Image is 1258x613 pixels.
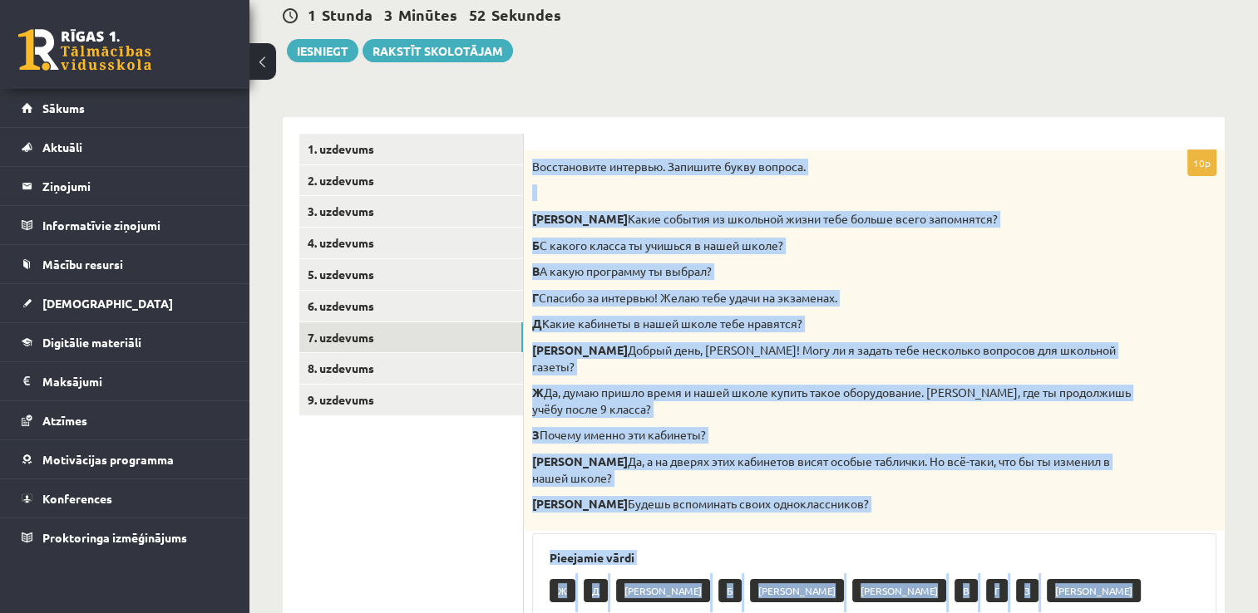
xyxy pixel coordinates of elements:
strong: [PERSON_NAME] [532,454,628,468]
a: 2. uzdevums [299,165,523,196]
p: Какие кабинеты в нашей школе тебе нравятся? [532,316,1133,332]
span: 3 [384,5,392,24]
a: 6. uzdevums [299,291,523,321]
p: Добрый день, [PERSON_NAME]! Могу ли я задать тебе несколько вопросов для школьной газеты? [532,342,1133,375]
span: Mācību resursi [42,257,123,272]
p: Почему именно эти кабинеты? [532,427,1133,444]
span: Sekundes [491,5,561,24]
strong: Г [532,290,539,305]
span: 52 [469,5,486,24]
p: Б [718,579,742,602]
span: Minūtes [398,5,457,24]
button: Iesniegt [287,39,358,62]
a: Digitālie materiāli [22,323,229,361]
p: Спасибо за интервью! Желаю тебе удачи на экзаменах. [532,290,1133,306]
a: 5. uzdevums [299,259,523,290]
legend: Maksājumi [42,362,229,400]
strong: Б [532,238,540,253]
strong: [PERSON_NAME] [532,211,628,226]
p: Будешь вспоминать своих одноклассников? [532,496,1133,512]
p: Ж [550,579,575,602]
span: [DEMOGRAPHIC_DATA] [42,296,173,311]
span: Konferences [42,491,112,506]
span: Stunda [322,5,372,24]
p: Восстановите интервью. Запишите букву вопроса. [532,159,1133,175]
span: Sākums [42,101,85,115]
strong: В [532,263,540,278]
a: Sākums [22,89,229,127]
a: 7. uzdevums [299,322,523,353]
strong: Ж [532,385,544,400]
legend: Informatīvie ziņojumi [42,206,229,244]
strong: [PERSON_NAME] [532,342,628,357]
p: Какие события из школьной жизни тебе больше всего запомнятся? [532,211,1133,228]
p: С какого класса ты учишься в нашей школе? [532,238,1133,254]
p: [PERSON_NAME] [616,579,710,602]
a: Atzīmes [22,401,229,439]
span: Motivācijas programma [42,452,174,467]
a: Aktuāli [22,128,229,166]
p: В [955,579,978,602]
p: [PERSON_NAME] [1047,579,1141,602]
span: Digitālie materiāli [42,335,141,350]
p: 10p [1187,150,1216,176]
strong: З [532,427,540,442]
p: А какую программу ты выбрал? [532,263,1133,280]
a: Motivācijas programma [22,440,229,478]
span: Aktuāli [42,140,82,154]
p: Г [986,579,1008,602]
p: [PERSON_NAME] [750,579,844,602]
a: Konferences [22,479,229,517]
a: Proktoringa izmēģinājums [22,518,229,557]
a: Mācību resursi [22,245,229,283]
a: 8. uzdevums [299,353,523,384]
legend: Ziņojumi [42,167,229,205]
a: Informatīvie ziņojumi [22,206,229,244]
p: Да, думаю пришло время и нашей школе купить такое оборудование. [PERSON_NAME], где ты продолжишь ... [532,385,1133,417]
a: Ziņojumi [22,167,229,205]
p: [PERSON_NAME] [852,579,946,602]
a: [DEMOGRAPHIC_DATA] [22,284,229,322]
a: 1. uzdevums [299,134,523,164]
a: Rakstīt skolotājam [363,39,513,62]
p: З [1016,579,1038,602]
a: 4. uzdevums [299,228,523,258]
a: Rīgas 1. Tālmācības vidusskola [18,29,151,71]
span: Proktoringa izmēģinājums [42,530,187,545]
strong: [PERSON_NAME] [532,496,628,511]
strong: Д [532,316,542,331]
span: Atzīmes [42,413,87,428]
p: Д [584,579,608,602]
p: Да, а на дверях этих кабинетов висят особые таблички. Но всё-таки, что бы ты изменил в нашей школе? [532,454,1133,486]
a: 3. uzdevums [299,196,523,227]
a: Maksājumi [22,362,229,400]
a: 9. uzdevums [299,385,523,415]
h3: Pieejamie vārdi [550,551,1199,565]
span: 1 [308,5,316,24]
